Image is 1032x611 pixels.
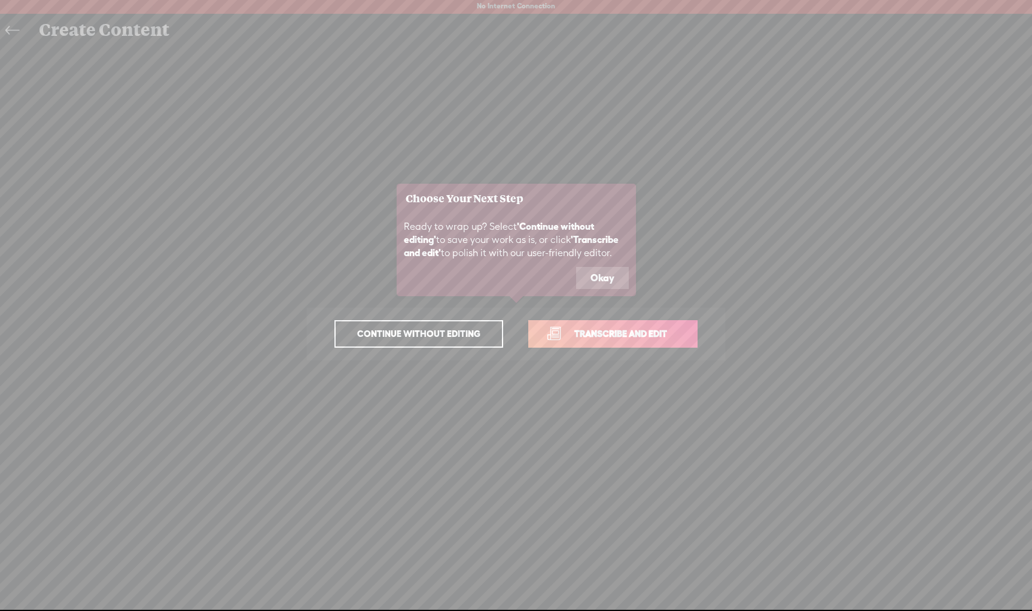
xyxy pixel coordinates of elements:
div: Ready to wrap up? Select to save your work as is, or click to polish it with our user-friendly ed... [397,213,636,266]
span: Transcribe and edit [562,327,680,341]
b: 'Continue without editing' [404,221,594,245]
b: 'Transcribe and edit' [404,234,619,258]
button: Okay [576,267,629,290]
span: Continue without editing [345,326,493,342]
h3: Choose Your Next Step [406,193,627,204]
